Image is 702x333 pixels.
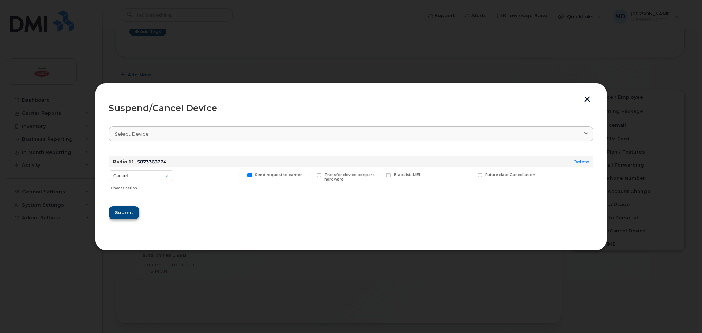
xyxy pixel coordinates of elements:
span: Transfer device to spare hardware [324,173,375,182]
strong: Radio 11 [113,159,134,164]
span: Send request to carrier [255,173,302,177]
button: Submit [109,206,139,219]
a: Delete [573,159,589,164]
span: Select device [115,130,149,137]
span: 5873363224 [137,159,166,164]
a: Select device [109,126,593,141]
input: Send request to carrier [238,173,242,177]
div: Choose action [111,182,173,191]
input: Transfer device to spare hardware [308,173,312,177]
input: Future date Cancellation [469,173,472,177]
span: Future date Cancellation [485,173,535,177]
div: Suspend/Cancel Device [109,104,593,113]
input: Blacklist IMEI [377,173,381,177]
span: Submit [115,209,133,216]
span: Blacklist IMEI [394,173,420,177]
